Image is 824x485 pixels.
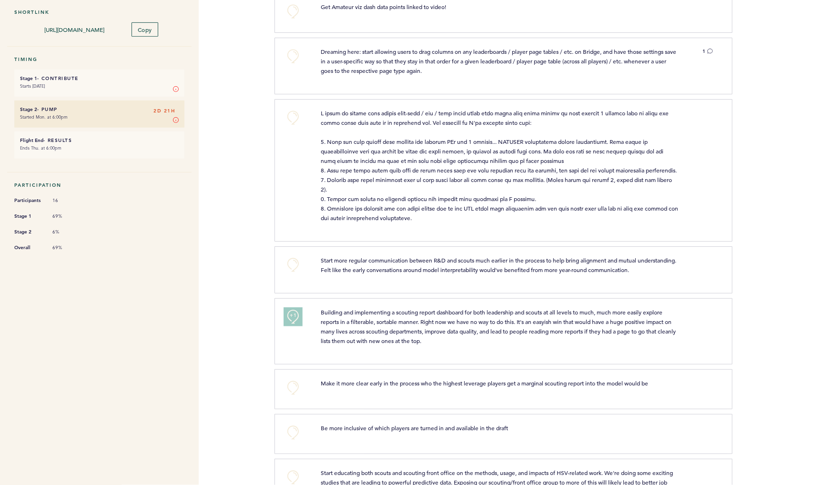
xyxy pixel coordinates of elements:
span: Copy [138,26,152,33]
small: Stage 1 [20,75,37,81]
h5: Shortlink [14,9,184,15]
span: Dreaming here: start allowing users to drag columns on any leaderboards / player page tables / et... [321,48,678,74]
span: 69% [52,244,81,251]
span: L ipsum do sitame cons adipis elit-sedd / eiu / temp incid utlab etdo magna aliq enima minimv qu ... [321,109,680,222]
h6: - Results [20,137,179,143]
span: Start more regular communication between R&D and scouts much earlier in the process to help bring... [321,256,678,273]
span: 69% [52,213,81,220]
span: Stage 2 [14,227,43,237]
h6: - Contribute [20,75,179,81]
span: 1 [702,48,705,54]
small: Flight End [20,137,43,143]
span: Stage 1 [14,212,43,221]
span: 6% [52,229,81,235]
span: Be more inclusive of which players are turned in and available in the draft [321,424,508,432]
span: 2D 21H [153,106,175,116]
span: Make it more clear early in the process who the highest leverage players get a marginal scouting ... [321,379,648,387]
span: Overall [14,243,43,253]
span: Building and implementing a scouting report dashboard for both leadership and scouts at all level... [321,308,677,344]
time: Started Mon. at 6:00pm [20,114,68,120]
span: Get Amateur viz dash data points linked to video! [321,3,446,10]
span: +1 [290,311,296,320]
h6: - Pump [20,106,179,112]
button: Copy [132,22,158,37]
button: +1 [284,307,303,326]
h5: Participation [14,182,184,188]
h5: Timing [14,56,184,62]
time: Starts [DATE] [20,83,45,89]
button: 1 [702,47,713,56]
span: Participants [14,196,43,205]
small: Stage 2 [20,106,37,112]
span: 16 [52,197,81,204]
time: Ends Thu. at 6:00pm [20,145,61,151]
